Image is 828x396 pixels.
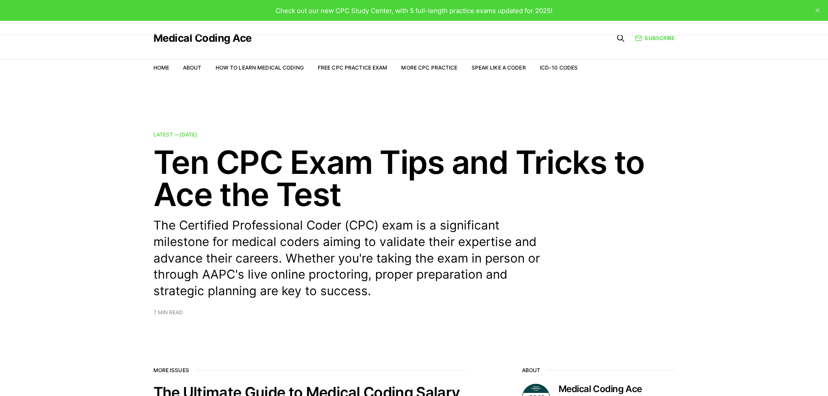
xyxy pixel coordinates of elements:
span: Latest — [153,131,197,138]
span: Check out our new CPC Study Center, with 5 full-length practice exams updated for 2025! [276,7,552,15]
a: About [183,64,202,71]
h2: Ten CPC Exam Tips and Tricks to Ace the Test [153,146,675,210]
a: Free CPC Practice Exam [318,64,388,71]
a: Latest —[DATE] Ten CPC Exam Tips and Tricks to Ace the Test The Certified Professional Coder (CPC... [153,132,675,315]
h3: Medical Coding Ace [559,384,675,394]
a: More CPC Practice [401,64,457,71]
a: How to Learn Medical Coding [216,64,304,71]
a: Subscribe [635,34,675,42]
iframe: portal-trigger [686,353,828,396]
a: Medical Coding Ace [153,33,252,43]
a: ICD-10 Codes [540,64,578,71]
h2: About [522,367,675,373]
span: 7 min read [153,310,183,315]
button: close [811,3,825,17]
a: Home [153,64,169,71]
a: Speak Like a Coder [472,64,526,71]
p: The Certified Professional Coder (CPC) exam is a significant milestone for medical coders aiming ... [153,217,553,299]
time: [DATE] [180,131,197,138]
h2: More issues [153,367,466,373]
